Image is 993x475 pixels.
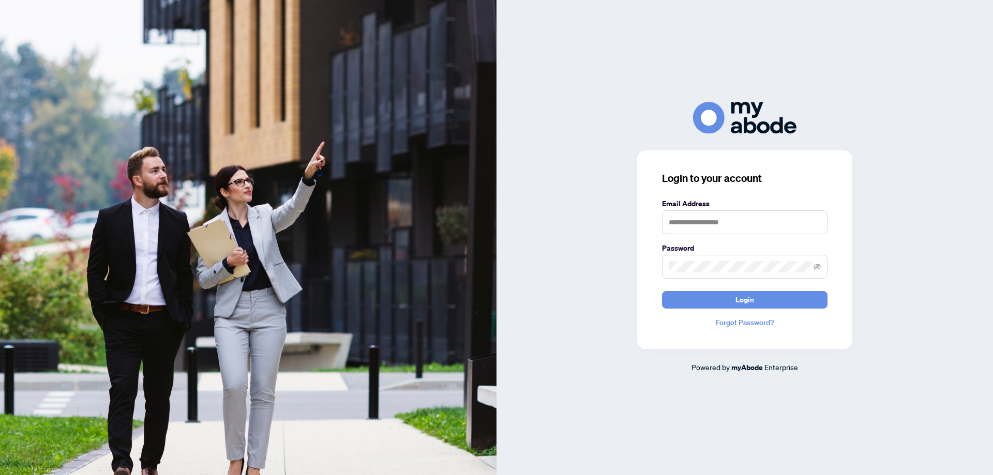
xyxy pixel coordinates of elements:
[662,242,827,254] label: Password
[764,362,798,372] span: Enterprise
[662,198,827,209] label: Email Address
[662,317,827,328] a: Forgot Password?
[814,263,821,270] span: eye-invisible
[693,102,796,133] img: ma-logo
[662,291,827,309] button: Login
[691,362,730,372] span: Powered by
[662,171,827,186] h3: Login to your account
[731,362,763,373] a: myAbode
[735,292,754,308] span: Login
